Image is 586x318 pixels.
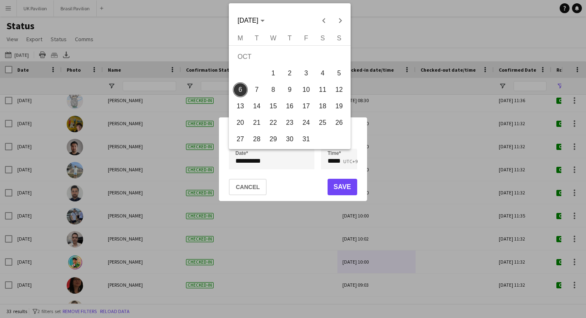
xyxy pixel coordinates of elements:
[282,115,297,130] span: 23
[237,35,243,42] span: M
[299,66,314,81] span: 3
[282,66,297,81] span: 2
[282,99,297,114] span: 16
[233,99,248,114] span: 13
[314,115,331,131] button: 25-10-2025
[281,65,298,82] button: 02-10-2025
[249,98,265,115] button: 14-10-2025
[298,115,314,131] button: 24-10-2025
[249,132,264,147] span: 28
[299,132,314,147] span: 31
[337,35,342,42] span: S
[299,99,314,114] span: 17
[255,35,259,42] span: T
[249,131,265,147] button: 28-10-2025
[232,49,347,65] td: OCT
[282,132,297,147] span: 30
[281,115,298,131] button: 23-10-2025
[265,82,281,98] button: 08-10-2025
[266,82,281,97] span: 8
[233,132,248,147] span: 27
[249,99,264,114] span: 14
[249,115,264,130] span: 21
[266,132,281,147] span: 29
[332,115,346,130] span: 26
[282,82,297,97] span: 9
[249,115,265,131] button: 21-10-2025
[332,12,349,29] button: Next month
[331,82,347,98] button: 12-10-2025
[234,13,267,28] button: Choose month and year
[266,115,281,130] span: 22
[281,82,298,98] button: 09-10-2025
[332,99,346,114] span: 19
[314,98,331,115] button: 18-10-2025
[288,35,292,42] span: T
[314,82,331,98] button: 11-10-2025
[304,35,308,42] span: F
[321,35,325,42] span: S
[237,17,258,24] span: [DATE]
[249,82,264,97] span: 7
[266,66,281,81] span: 1
[281,98,298,115] button: 16-10-2025
[316,12,332,29] button: Previous month
[249,82,265,98] button: 07-10-2025
[281,131,298,147] button: 30-10-2025
[298,98,314,115] button: 17-10-2025
[233,115,248,130] span: 20
[315,115,330,130] span: 25
[265,131,281,147] button: 29-10-2025
[298,82,314,98] button: 10-10-2025
[332,82,346,97] span: 12
[232,131,249,147] button: 27-10-2025
[265,115,281,131] button: 22-10-2025
[232,82,249,98] button: 06-10-2025
[299,82,314,97] span: 10
[331,115,347,131] button: 26-10-2025
[315,82,330,97] span: 11
[233,82,248,97] span: 6
[315,99,330,114] span: 18
[332,66,346,81] span: 5
[331,98,347,115] button: 19-10-2025
[265,98,281,115] button: 15-10-2025
[232,115,249,131] button: 20-10-2025
[266,99,281,114] span: 15
[232,98,249,115] button: 13-10-2025
[314,65,331,82] button: 04-10-2025
[265,65,281,82] button: 01-10-2025
[298,65,314,82] button: 03-10-2025
[270,35,276,42] span: W
[299,115,314,130] span: 24
[315,66,330,81] span: 4
[331,65,347,82] button: 05-10-2025
[298,131,314,147] button: 31-10-2025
